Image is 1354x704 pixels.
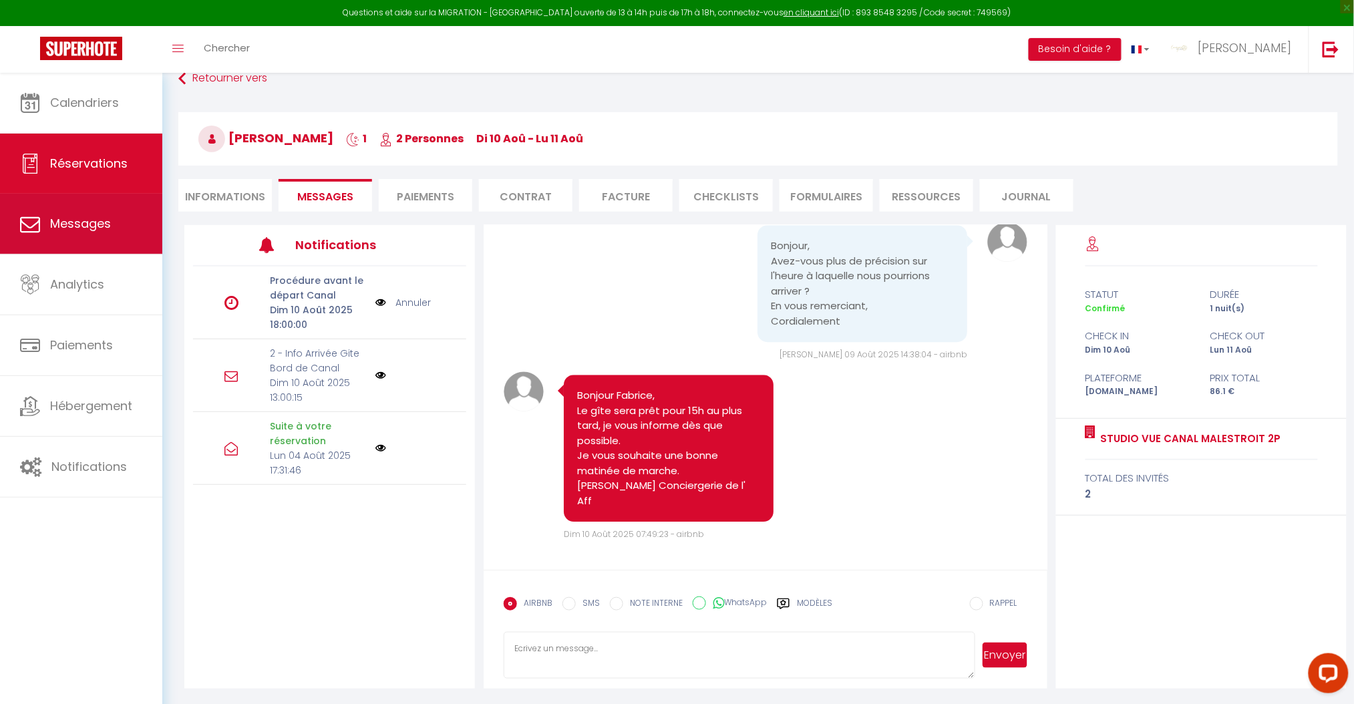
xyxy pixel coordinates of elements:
[476,131,583,146] span: di 10 Aoû - lu 11 Aoû
[1096,431,1281,447] a: Studio vue Canal Malestroit 2p
[784,7,839,18] a: en cliquant ici
[980,179,1073,212] li: Journal
[375,443,386,454] img: NO IMAGE
[270,419,366,448] p: Suite à votre réservation
[1202,370,1327,386] div: Prix total
[1085,470,1318,486] div: total des invités
[1076,287,1201,303] div: statut
[50,276,104,293] span: Analytics
[983,643,1027,668] button: Envoyer
[564,528,704,540] span: Dim 10 Août 2025 07:49:23 - airbnb
[204,41,250,55] span: Chercher
[270,346,366,375] p: 2 - Info Arrivée Gite Bord de Canal
[1298,648,1354,704] iframe: LiveChat chat widget
[479,179,572,212] li: Contrat
[1202,344,1327,357] div: Lun 11 Aoû
[50,337,113,353] span: Paiements
[346,131,367,146] span: 1
[51,458,127,475] span: Notifications
[1202,385,1327,398] div: 86.1 €
[623,597,683,612] label: NOTE INTERNE
[50,215,111,232] span: Messages
[1085,303,1126,314] span: Confirmé
[379,131,464,146] span: 2 Personnes
[880,179,973,212] li: Ressources
[1202,303,1327,315] div: 1 nuit(s)
[270,273,366,303] p: Procédure avant le départ Canal
[375,370,386,381] img: NO IMAGE
[178,67,1338,91] a: Retourner vers
[504,371,544,411] img: avatar.png
[1160,26,1309,73] a: ... [PERSON_NAME]
[1202,287,1327,303] div: durée
[1198,39,1292,56] span: [PERSON_NAME]
[295,230,409,260] h3: Notifications
[706,596,767,611] label: WhatsApp
[780,349,967,360] span: [PERSON_NAME] 09 Août 2025 14:38:04 - airbnb
[270,375,366,405] p: Dim 10 Août 2025 13:00:15
[780,179,873,212] li: FORMULAIRES
[1085,486,1318,502] div: 2
[579,179,673,212] li: Facture
[375,295,386,310] img: NO IMAGE
[771,238,954,329] pre: Bonjour, Avez-vous plus de précision sur l'heure à laquelle nous pourrions arriver ? En vous reme...
[198,130,333,146] span: [PERSON_NAME]
[1076,385,1201,398] div: [DOMAIN_NAME]
[576,597,600,612] label: SMS
[1029,38,1122,61] button: Besoin d'aide ?
[396,295,432,310] a: Annuler
[987,222,1027,262] img: avatar.png
[1076,370,1201,386] div: Plateforme
[178,179,272,212] li: Informations
[50,397,132,414] span: Hébergement
[297,189,353,204] span: Messages
[194,26,260,73] a: Chercher
[40,37,122,60] img: Super Booking
[270,303,366,332] p: Dim 10 Août 2025 18:00:00
[679,179,773,212] li: CHECKLISTS
[983,597,1017,612] label: RAPPEL
[1323,41,1339,57] img: logout
[1170,38,1190,58] img: ...
[797,597,832,621] label: Modèles
[1076,344,1201,357] div: Dim 10 Aoû
[50,155,128,172] span: Réservations
[50,94,119,111] span: Calendriers
[577,388,760,508] pre: Bonjour Fabrice, Le gîte sera prêt pour 15h au plus tard, je vous informe dès que possible. Je vo...
[517,597,552,612] label: AIRBNB
[1076,328,1201,344] div: check in
[270,448,366,478] p: Lun 04 Août 2025 17:31:46
[379,179,472,212] li: Paiements
[1202,328,1327,344] div: check out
